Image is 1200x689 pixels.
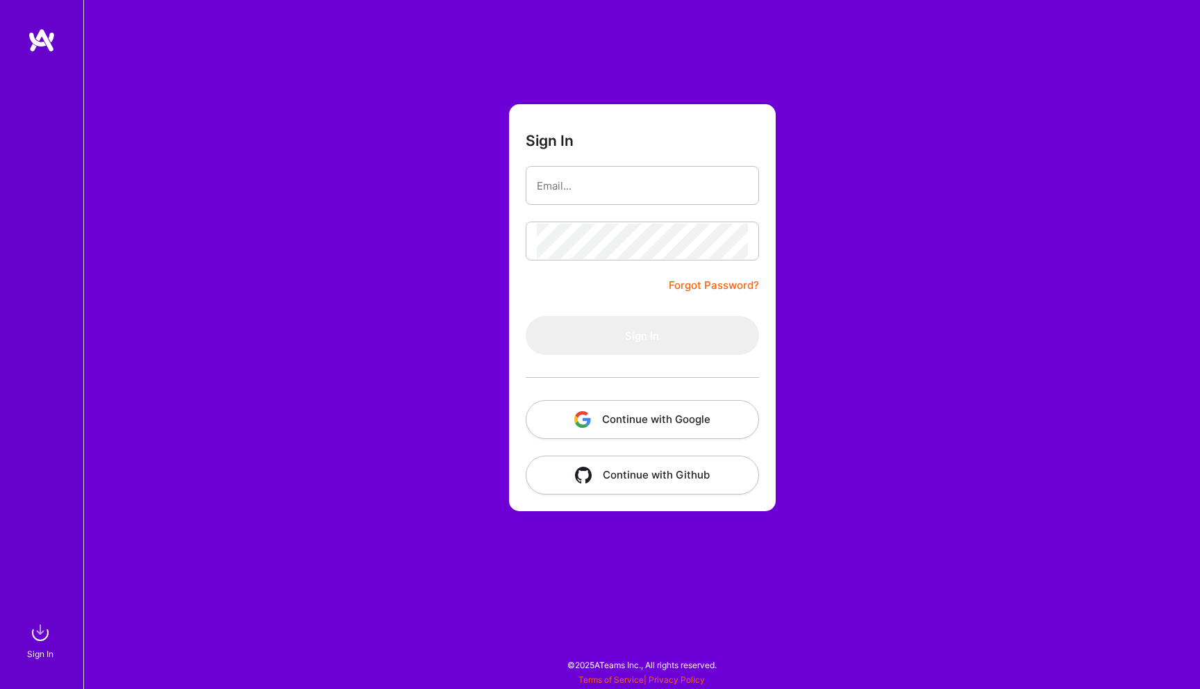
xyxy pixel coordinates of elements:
[526,316,759,355] button: Sign In
[669,277,759,294] a: Forgot Password?
[578,674,644,685] a: Terms of Service
[27,647,53,661] div: Sign In
[537,168,748,204] input: Email...
[526,400,759,439] button: Continue with Google
[526,456,759,495] button: Continue with Github
[574,411,591,428] img: icon
[29,619,54,661] a: sign inSign In
[575,467,592,483] img: icon
[649,674,705,685] a: Privacy Policy
[28,28,56,53] img: logo
[83,647,1200,682] div: © 2025 ATeams Inc., All rights reserved.
[578,674,705,685] span: |
[26,619,54,647] img: sign in
[526,132,574,149] h3: Sign In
